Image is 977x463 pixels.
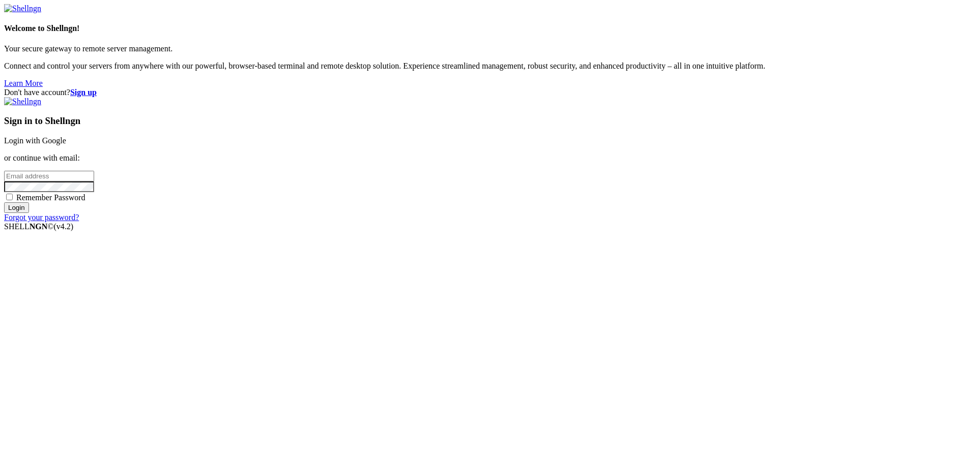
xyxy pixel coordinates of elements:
p: Connect and control your servers from anywhere with our powerful, browser-based terminal and remo... [4,61,973,71]
input: Remember Password [6,194,13,200]
h4: Welcome to Shellngn! [4,24,973,33]
a: Sign up [70,88,97,97]
span: 4.2.0 [54,222,74,231]
p: or continue with email: [4,153,973,163]
span: Remember Password [16,193,85,202]
div: Don't have account? [4,88,973,97]
img: Shellngn [4,97,41,106]
img: Shellngn [4,4,41,13]
input: Email address [4,171,94,181]
input: Login [4,202,29,213]
h3: Sign in to Shellngn [4,115,973,127]
a: Learn More [4,79,43,87]
span: SHELL © [4,222,73,231]
p: Your secure gateway to remote server management. [4,44,973,53]
a: Login with Google [4,136,66,145]
a: Forgot your password? [4,213,79,222]
b: NGN [30,222,48,231]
